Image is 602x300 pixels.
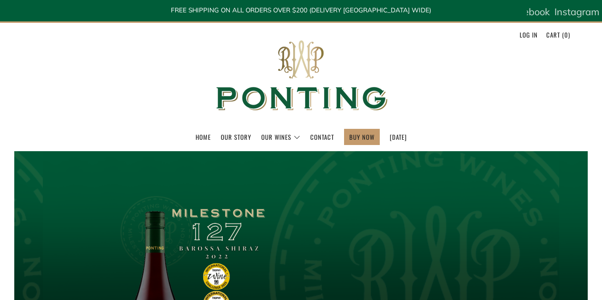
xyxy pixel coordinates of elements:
[206,23,396,129] img: Ponting Wines
[554,6,600,18] span: Instagram
[508,2,550,21] a: Facebook
[310,129,334,145] a: Contact
[221,129,251,145] a: Our Story
[390,129,407,145] a: [DATE]
[564,30,568,39] span: 0
[508,6,550,18] span: Facebook
[520,27,538,42] a: Log in
[349,129,375,145] a: BUY NOW
[261,129,300,145] a: Our Wines
[554,2,600,21] a: Instagram
[546,27,570,42] a: Cart (0)
[196,129,211,145] a: Home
